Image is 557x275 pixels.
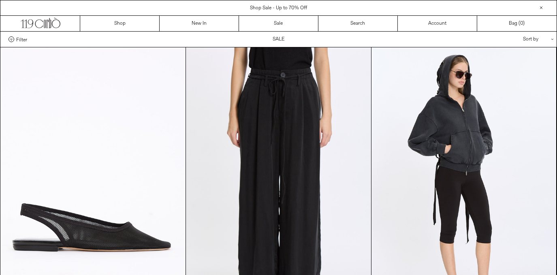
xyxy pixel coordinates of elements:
[476,32,548,47] div: Sort by
[520,20,525,27] span: )
[16,36,27,42] span: Filter
[520,20,523,27] span: 0
[250,5,307,11] a: Shop Sale - Up to 70% Off
[160,16,239,31] a: New In
[80,16,160,31] a: Shop
[477,16,557,31] a: Bag ()
[239,16,318,31] a: Sale
[318,16,398,31] a: Search
[398,16,477,31] a: Account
